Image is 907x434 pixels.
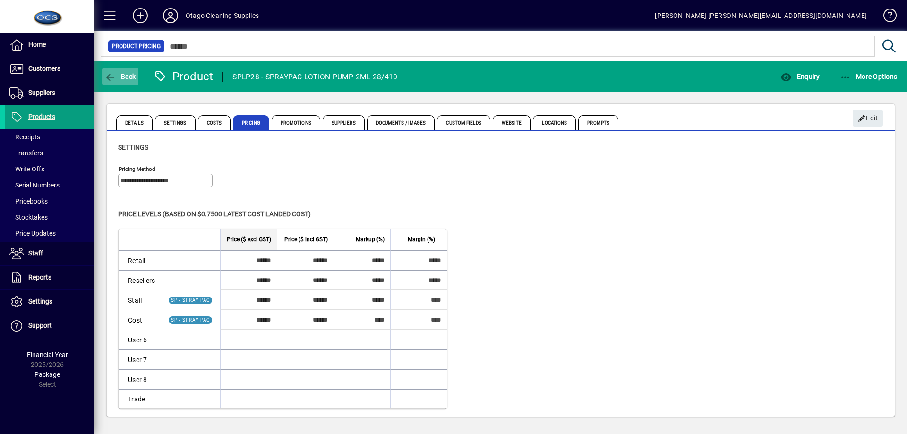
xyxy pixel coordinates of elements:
[5,129,94,145] a: Receipts
[5,209,94,225] a: Stocktakes
[119,270,161,290] td: Resellers
[655,8,867,23] div: [PERSON_NAME] [PERSON_NAME][EMAIL_ADDRESS][DOMAIN_NAME]
[28,322,52,329] span: Support
[853,110,883,127] button: Edit
[186,8,259,23] div: Otago Cleaning Supplies
[5,193,94,209] a: Pricebooks
[876,2,895,33] a: Knowledge Base
[9,181,60,189] span: Serial Numbers
[155,115,196,130] span: Settings
[104,73,136,80] span: Back
[838,68,900,85] button: More Options
[119,389,161,408] td: Trade
[9,230,56,237] span: Price Updates
[356,234,385,245] span: Markup (%)
[5,81,94,105] a: Suppliers
[27,351,68,358] span: Financial Year
[119,369,161,389] td: User 8
[119,290,161,310] td: Staff
[94,68,146,85] app-page-header-button: Back
[367,115,435,130] span: Documents / Images
[437,115,490,130] span: Custom Fields
[125,7,155,24] button: Add
[28,298,52,305] span: Settings
[5,266,94,289] a: Reports
[102,68,138,85] button: Back
[858,111,878,126] span: Edit
[112,42,161,51] span: Product Pricing
[9,197,48,205] span: Pricebooks
[154,69,214,84] div: Product
[155,7,186,24] button: Profile
[9,165,44,173] span: Write Offs
[5,33,94,57] a: Home
[5,145,94,161] a: Transfers
[780,73,820,80] span: Enquiry
[533,115,576,130] span: Locations
[34,371,60,378] span: Package
[227,234,271,245] span: Price ($ excl GST)
[28,41,46,48] span: Home
[232,69,397,85] div: SPLP28 - SPRAYPAC LOTION PUMP 2ML 28/410
[272,115,320,130] span: Promotions
[408,234,435,245] span: Margin (%)
[840,73,898,80] span: More Options
[5,290,94,314] a: Settings
[5,57,94,81] a: Customers
[5,225,94,241] a: Price Updates
[119,250,161,270] td: Retail
[171,317,210,323] span: SP - SPRAY PAC
[119,166,155,172] mat-label: Pricing method
[116,115,153,130] span: Details
[28,65,60,72] span: Customers
[5,177,94,193] a: Serial Numbers
[5,314,94,338] a: Support
[493,115,531,130] span: Website
[198,115,231,130] span: Costs
[284,234,328,245] span: Price ($ incl GST)
[5,242,94,265] a: Staff
[9,149,43,157] span: Transfers
[9,213,48,221] span: Stocktakes
[119,310,161,330] td: Cost
[28,273,51,281] span: Reports
[28,89,55,96] span: Suppliers
[119,349,161,369] td: User 7
[9,133,40,141] span: Receipts
[578,115,618,130] span: Prompts
[28,249,43,257] span: Staff
[233,115,269,130] span: Pricing
[118,144,148,151] span: Settings
[28,113,55,120] span: Products
[118,210,311,218] span: Price levels (based on $0.7500 Latest cost landed cost)
[778,68,822,85] button: Enquiry
[171,298,210,303] span: SP - SPRAY PAC
[5,161,94,177] a: Write Offs
[323,115,365,130] span: Suppliers
[119,330,161,349] td: User 6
